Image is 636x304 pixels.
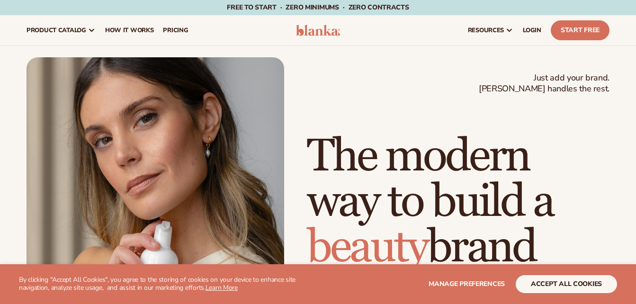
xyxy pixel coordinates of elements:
[516,275,617,293] button: accept all cookies
[479,72,609,95] span: Just add your brand. [PERSON_NAME] handles the rest.
[206,283,238,292] a: Learn More
[551,20,609,40] a: Start Free
[158,15,193,45] a: pricing
[518,15,546,45] a: LOGIN
[100,15,159,45] a: How It Works
[163,27,188,34] span: pricing
[296,25,340,36] img: logo
[27,27,86,34] span: product catalog
[19,276,313,292] p: By clicking "Accept All Cookies", you agree to the storing of cookies on your device to enhance s...
[105,27,154,34] span: How It Works
[429,275,505,293] button: Manage preferences
[463,15,518,45] a: resources
[468,27,504,34] span: resources
[307,134,609,270] h1: The modern way to build a brand
[307,220,427,275] span: beauty
[523,27,541,34] span: LOGIN
[429,279,505,288] span: Manage preferences
[227,3,409,12] span: Free to start · ZERO minimums · ZERO contracts
[22,15,100,45] a: product catalog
